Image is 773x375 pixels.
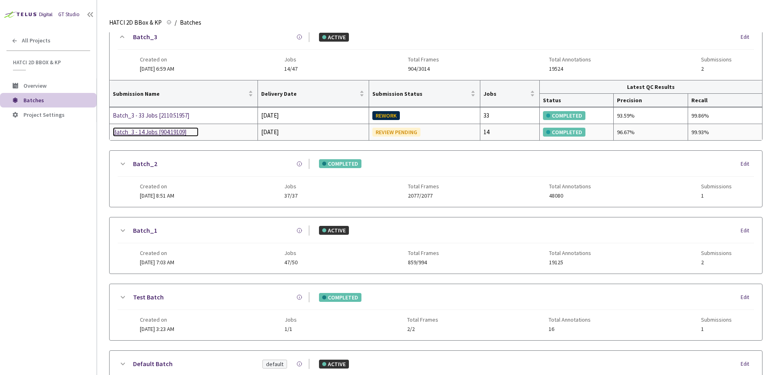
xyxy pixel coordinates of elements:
span: Total Annotations [549,56,591,63]
div: 93.59% [617,111,684,120]
div: Edit [741,33,754,41]
span: Submissions [701,250,732,256]
a: Default Batch [133,359,173,369]
span: 16 [549,326,591,332]
span: 859/994 [408,259,439,265]
a: Batch_1 [133,225,157,236]
span: 2 [701,259,732,265]
th: Submission Name [110,80,258,107]
span: Overview [23,82,46,89]
span: HATCI 2D BBox & KP [109,18,162,27]
div: 99.86% [691,111,759,120]
div: 14 [484,127,536,137]
div: COMPLETED [319,293,361,302]
div: Edit [741,293,754,301]
span: Batches [180,18,201,27]
th: Latest QC Results [540,80,762,94]
span: 2077/2077 [408,193,439,199]
div: Edit [741,227,754,235]
span: Jobs [284,183,298,190]
span: Total Annotations [549,250,591,256]
span: Project Settings [23,111,65,118]
span: All Projects [22,37,51,44]
th: Recall [688,94,762,107]
span: Submission Status [372,91,469,97]
span: Jobs [285,316,297,323]
span: 48080 [549,193,591,199]
div: ACTIVE [319,360,349,369]
th: Delivery Date [258,80,369,107]
div: 33 [484,111,536,120]
li: / [175,18,177,27]
div: Edit [741,160,754,168]
div: Batch_2COMPLETEDEditCreated on[DATE] 8:51 AMJobs37/37Total Frames2077/2077Total Annotations48080S... [110,151,762,207]
span: 2 [701,66,732,72]
span: 2/2 [407,326,438,332]
div: COMPLETED [543,111,585,120]
span: Submission Name [113,91,247,97]
span: 1 [701,326,732,332]
a: Batch_3 - 14 Jobs [904:19109] [113,127,199,137]
span: Batches [23,97,44,104]
span: Submissions [701,56,732,63]
span: Submissions [701,316,732,323]
span: [DATE] 7:03 AM [140,259,174,266]
span: Submissions [701,183,732,190]
th: Precision [614,94,688,107]
span: Total Frames [408,250,439,256]
span: Delivery Date [261,91,358,97]
div: COMPLETED [319,159,361,168]
span: 47/50 [284,259,298,265]
a: Test Batch [133,292,164,302]
div: Test BatchCOMPLETEDEditCreated on[DATE] 3:23 AMJobs1/1Total Frames2/2Total Annotations16Submissions1 [110,284,762,340]
div: [DATE] [261,111,365,120]
span: HATCI 2D BBox & KP [13,59,85,66]
span: 19524 [549,66,591,72]
th: Submission Status [369,80,480,107]
th: Status [540,94,614,107]
a: Batch_3 [133,32,157,42]
div: GT Studio [58,11,80,19]
span: Created on [140,250,174,256]
div: COMPLETED [543,128,585,137]
div: [DATE] [261,127,365,137]
span: 1 [701,193,732,199]
span: 904/3014 [408,66,439,72]
span: Created on [140,56,174,63]
div: default [266,360,283,368]
span: 19125 [549,259,591,265]
span: Jobs [484,91,528,97]
span: Jobs [284,56,298,63]
span: Total Annotations [549,183,591,190]
div: Batch_1ACTIVEEditCreated on[DATE] 7:03 AMJobs47/50Total Frames859/994Total Annotations19125Submis... [110,217,762,274]
span: Total Annotations [549,316,591,323]
a: Batch_2 [133,159,157,169]
div: 96.67% [617,128,684,137]
span: 1/1 [285,326,297,332]
span: Created on [140,316,174,323]
span: [DATE] 3:23 AM [140,325,174,333]
a: Batch_3 - 33 Jobs [2110:51957] [113,111,199,120]
th: Jobs [480,80,540,107]
span: Jobs [284,250,298,256]
div: REVIEW PENDING [372,128,420,137]
div: Edit [741,360,754,368]
div: REWORK [372,111,400,120]
div: ACTIVE [319,226,349,235]
div: ACTIVE [319,33,349,42]
span: 14/47 [284,66,298,72]
span: [DATE] 6:59 AM [140,65,174,72]
span: Total Frames [408,183,439,190]
div: Batch_3ACTIVEEditCreated on[DATE] 6:59 AMJobs14/47Total Frames904/3014Total Annotations19524Submi... [110,24,762,80]
span: [DATE] 8:51 AM [140,192,174,199]
span: Total Frames [407,316,438,323]
span: 37/37 [284,193,298,199]
div: 99.93% [691,128,759,137]
span: Total Frames [408,56,439,63]
span: Created on [140,183,174,190]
